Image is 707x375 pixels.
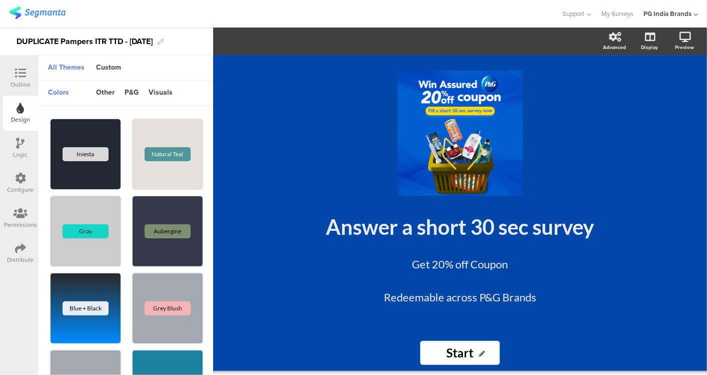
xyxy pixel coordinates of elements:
[91,85,120,102] div: other
[145,301,191,315] div: Grey Blush
[11,115,30,124] div: Design
[145,224,191,238] div: Aubergine
[43,60,90,77] div: All Themes
[643,9,691,19] div: PG India Brands
[420,341,499,365] input: Start
[145,147,191,161] div: Natural Teal
[63,224,109,238] div: Gray
[275,214,645,239] p: Answer a short 30 sec survey
[11,80,31,89] div: Outline
[17,34,153,50] div: DUPLICATE Pampers ITR TTD - [DATE]
[91,60,126,77] div: Custom
[63,301,109,315] div: Blue + Black
[285,256,635,272] p: Get 20% off Coupon
[4,220,37,229] div: Permissions
[563,9,585,19] span: Support
[120,85,144,102] div: p&g
[43,85,74,102] div: colors
[641,44,658,51] div: Display
[603,44,626,51] div: Advanced
[14,150,28,159] div: Logic
[144,85,178,102] div: visuals
[675,44,694,51] div: Preview
[285,289,635,305] p: Redeemable across P&G Brands
[8,185,34,194] div: Configure
[63,147,109,161] div: Iniesta
[9,7,66,19] img: segmanta logo
[8,255,34,264] div: Distribute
